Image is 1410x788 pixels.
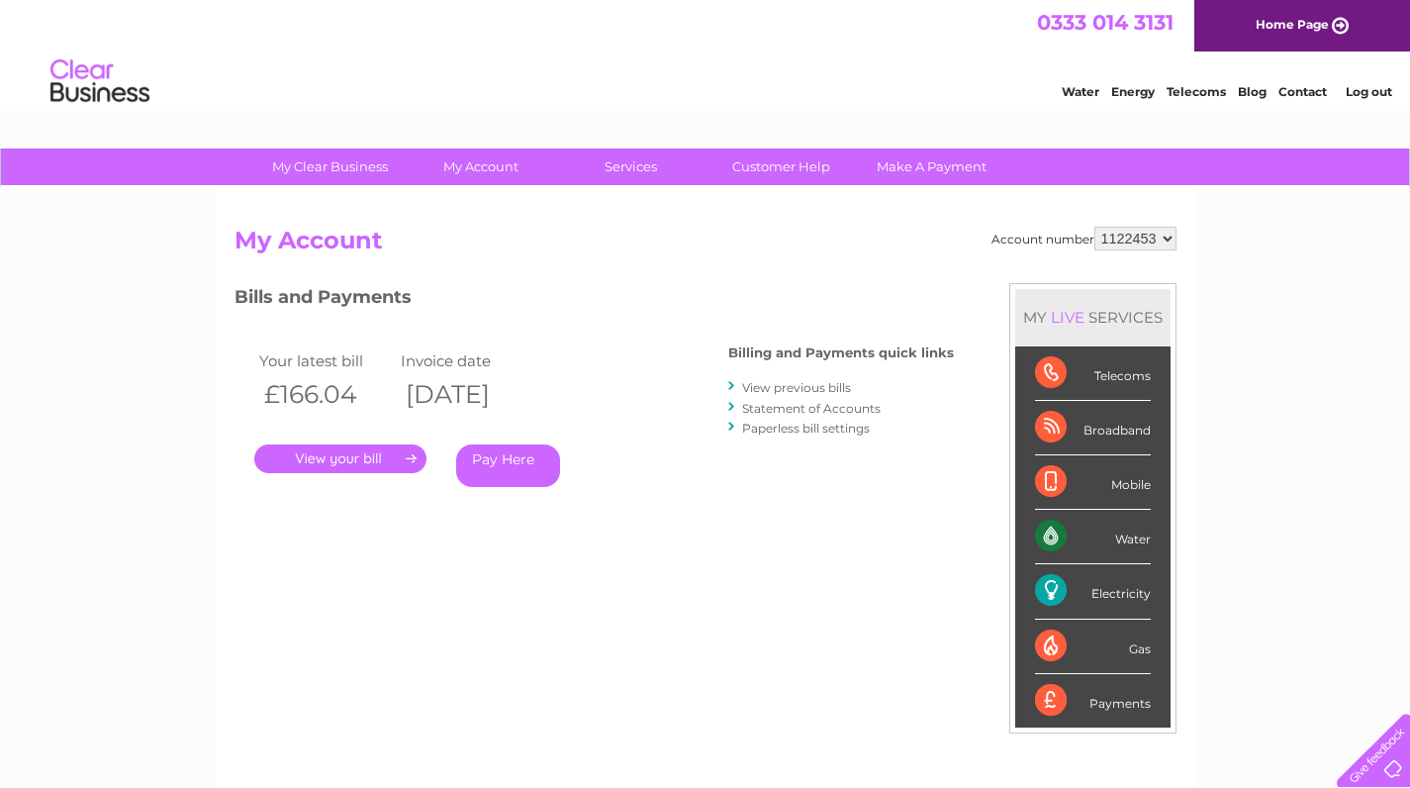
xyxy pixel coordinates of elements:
a: Blog [1238,84,1267,99]
div: Gas [1035,620,1151,674]
div: Mobile [1035,455,1151,510]
div: Water [1035,510,1151,564]
a: Telecoms [1167,84,1226,99]
a: Water [1062,84,1099,99]
td: Invoice date [396,347,538,374]
div: Clear Business is a trading name of Verastar Limited (registered in [GEOGRAPHIC_DATA] No. 3667643... [238,11,1174,96]
a: Customer Help [700,148,863,185]
th: £166.04 [254,374,397,415]
div: Payments [1035,674,1151,728]
a: Make A Payment [850,148,1013,185]
img: logo.png [49,51,150,112]
a: . [254,444,426,473]
div: LIVE [1047,308,1088,327]
div: Account number [991,227,1176,250]
div: Telecoms [1035,346,1151,401]
a: Statement of Accounts [742,401,881,416]
h4: Billing and Payments quick links [728,345,954,360]
a: My Account [399,148,562,185]
a: My Clear Business [248,148,412,185]
h2: My Account [235,227,1176,264]
a: Services [549,148,712,185]
td: Your latest bill [254,347,397,374]
th: [DATE] [396,374,538,415]
a: Energy [1111,84,1155,99]
a: Log out [1346,84,1392,99]
div: MY SERVICES [1015,289,1171,345]
div: Broadband [1035,401,1151,455]
a: Contact [1278,84,1327,99]
a: View previous bills [742,380,851,395]
a: Pay Here [456,444,560,487]
h3: Bills and Payments [235,283,954,318]
a: Paperless bill settings [742,421,870,436]
div: Electricity [1035,564,1151,619]
a: 0333 014 3131 [1037,10,1174,35]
